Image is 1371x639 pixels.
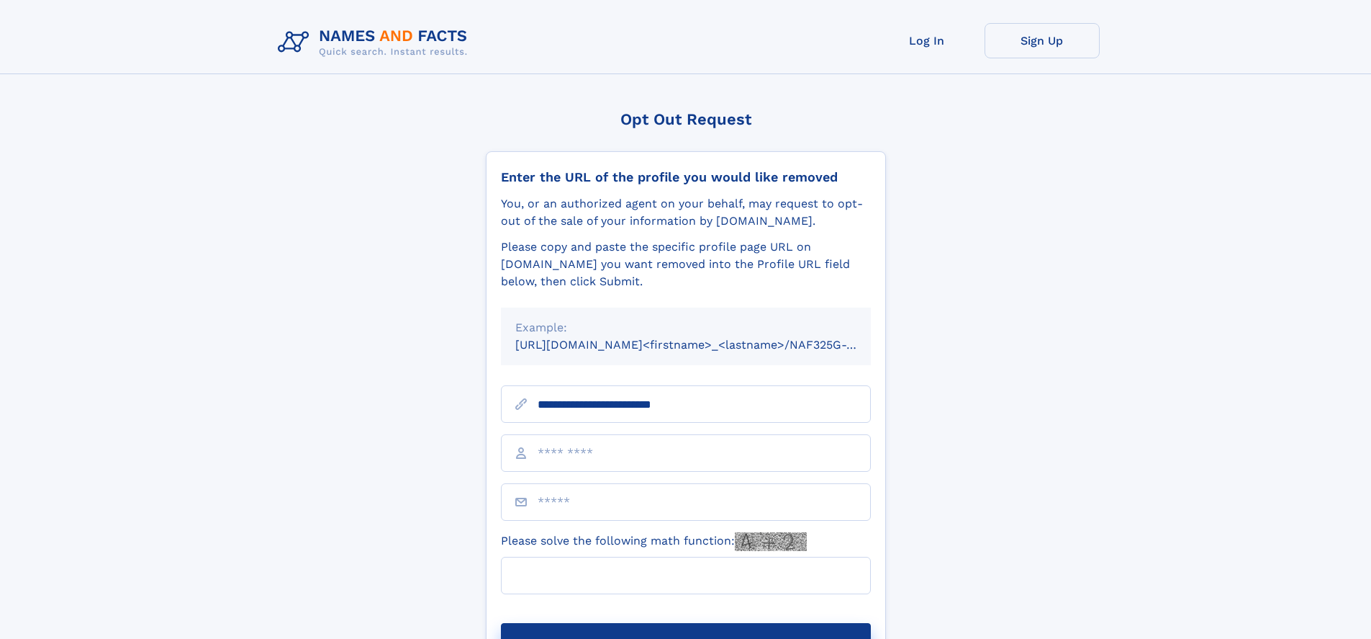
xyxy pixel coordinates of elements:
div: Enter the URL of the profile you would like removed [501,169,871,185]
img: Logo Names and Facts [272,23,479,62]
div: Example: [515,319,856,336]
label: Please solve the following math function: [501,532,807,551]
div: You, or an authorized agent on your behalf, may request to opt-out of the sale of your informatio... [501,195,871,230]
div: Opt Out Request [486,110,886,128]
a: Sign Up [985,23,1100,58]
div: Please copy and paste the specific profile page URL on [DOMAIN_NAME] you want removed into the Pr... [501,238,871,290]
small: [URL][DOMAIN_NAME]<firstname>_<lastname>/NAF325G-xxxxxxxx [515,338,898,352]
a: Log In [869,23,985,58]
